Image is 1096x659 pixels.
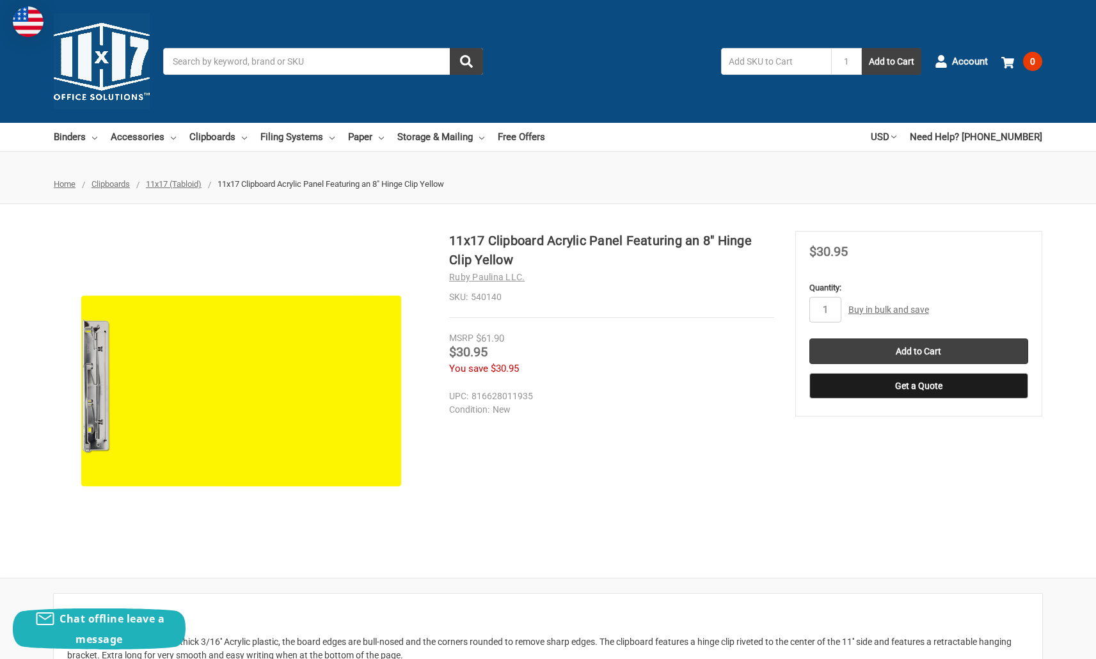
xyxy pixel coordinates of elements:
dd: New [449,403,768,417]
span: Chat offline leave a message [60,612,164,646]
h2: Description [67,607,1029,626]
button: Chat offline leave a message [13,608,186,649]
dt: SKU: [449,290,468,304]
a: Account [935,45,988,78]
a: 11x17 (Tabloid) [146,179,202,189]
a: Home [54,179,75,189]
input: Add to Cart [809,338,1028,364]
dd: 816628011935 [449,390,768,403]
a: Storage & Mailing [397,123,484,151]
h1: 11x17 Clipboard Acrylic Panel Featuring an 8" Hinge Clip Yellow [449,231,774,269]
a: Accessories [111,123,176,151]
button: Get a Quote [809,373,1028,399]
span: $30.95 [491,363,519,374]
input: Search by keyword, brand or SKU [163,48,483,75]
a: Free Offers [498,123,545,151]
img: 11x17 Clipboard Acrylic Panel Featuring an 8" Hinge Clip Yellow [81,231,401,551]
a: Binders [54,123,97,151]
span: $30.95 [809,244,848,259]
a: USD [871,123,896,151]
dt: UPC: [449,390,468,403]
dt: Condition: [449,403,489,417]
a: Clipboards [91,179,130,189]
a: Need Help? [PHONE_NUMBER] [910,123,1042,151]
label: Quantity: [809,282,1028,294]
span: You save [449,363,488,374]
span: $30.95 [449,344,488,360]
button: Add to Cart [862,48,921,75]
span: $61.90 [476,333,504,344]
span: 11x17 Clipboard Acrylic Panel Featuring an 8" Hinge Clip Yellow [218,179,444,189]
a: 0 [1001,45,1042,78]
img: duty and tax information for United States [13,6,44,37]
a: Paper [348,123,384,151]
span: Account [952,54,988,69]
a: Clipboards [189,123,247,151]
dd: 540140 [449,290,774,304]
span: 0 [1023,52,1042,71]
img: 11x17.com [54,13,150,109]
div: MSRP [449,331,473,345]
a: Ruby Paulina LLC. [449,272,525,282]
input: Add SKU to Cart [721,48,831,75]
a: Filing Systems [260,123,335,151]
iframe: Google Customer Reviews [990,624,1096,659]
a: Buy in bulk and save [848,305,929,315]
